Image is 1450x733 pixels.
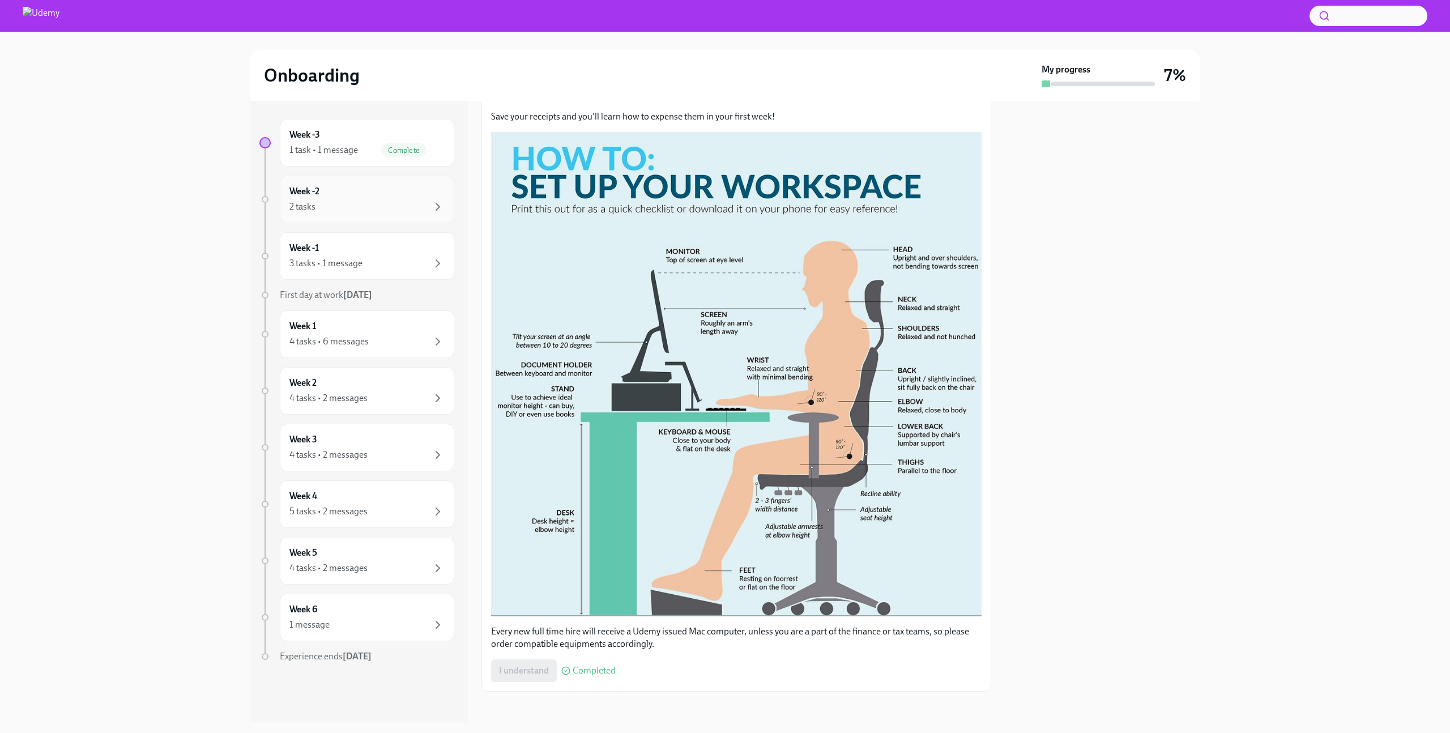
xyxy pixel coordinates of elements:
[259,232,454,280] a: Week -13 tasks • 1 message
[280,651,372,662] span: Experience ends
[573,666,616,675] span: Completed
[280,289,372,300] span: First day at work
[289,129,320,141] h6: Week -3
[259,119,454,167] a: Week -31 task • 1 messageComplete
[289,242,319,254] h6: Week -1
[289,320,316,333] h6: Week 1
[289,490,317,502] h6: Week 4
[289,392,368,404] div: 4 tasks • 2 messages
[491,110,982,123] p: Save your receipts and you'll learn how to expense them in your first week!
[264,64,360,87] h2: Onboarding
[259,176,454,223] a: Week -22 tasks
[259,310,454,358] a: Week 14 tasks • 6 messages
[259,537,454,585] a: Week 54 tasks • 2 messages
[289,377,317,389] h6: Week 2
[491,625,982,650] p: Every new full time hire will receive a Udemy issued Mac computer, unless you are a part of the f...
[289,257,362,270] div: 3 tasks • 1 message
[289,505,368,518] div: 5 tasks • 2 messages
[381,146,427,155] span: Complete
[23,7,59,25] img: Udemy
[289,185,319,198] h6: Week -2
[259,289,454,301] a: First day at work[DATE]
[343,289,372,300] strong: [DATE]
[289,449,368,461] div: 4 tasks • 2 messages
[491,132,982,617] button: Zoom image
[259,424,454,471] a: Week 34 tasks • 2 messages
[259,367,454,415] a: Week 24 tasks • 2 messages
[289,201,315,213] div: 2 tasks
[289,562,368,574] div: 4 tasks • 2 messages
[289,619,330,631] div: 1 message
[289,144,358,156] div: 1 task • 1 message
[1164,65,1186,86] h3: 7%
[1042,63,1090,76] strong: My progress
[343,651,372,662] strong: [DATE]
[289,433,317,446] h6: Week 3
[259,480,454,528] a: Week 45 tasks • 2 messages
[259,594,454,641] a: Week 61 message
[289,335,369,348] div: 4 tasks • 6 messages
[289,547,317,559] h6: Week 5
[289,603,317,616] h6: Week 6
